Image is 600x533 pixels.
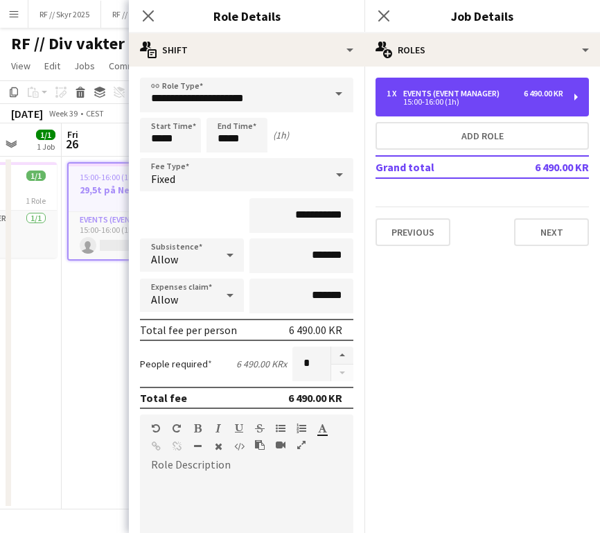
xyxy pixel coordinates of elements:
[151,423,161,434] button: Undo
[387,98,563,105] div: 15:00-16:00 (1h)
[6,57,36,75] a: View
[129,7,364,25] h3: Role Details
[26,195,46,206] span: 1 Role
[36,130,55,140] span: 1/1
[86,108,104,119] div: CEST
[26,171,46,181] span: 1/1
[11,60,30,72] span: View
[140,391,187,405] div: Total fee
[289,323,342,337] div: 6 490.00 KR
[255,439,265,451] button: Paste as plain text
[67,162,222,261] app-job-card: 15:00-16:00 (1h)0/129,5t på Nescafe prosjektet1 RoleEvents (Event Manager)0/115:00-16:00 (1h)
[69,212,221,259] app-card-role: Events (Event Manager)0/115:00-16:00 (1h)
[172,423,182,434] button: Redo
[234,441,244,452] button: HTML Code
[213,423,223,434] button: Italic
[236,358,287,370] div: 6 490.00 KR x
[101,1,175,28] button: RF // Q-Protein
[80,172,136,182] span: 15:00-16:00 (1h)
[69,184,221,196] h3: 29,5t på Nescafe prosjektet
[103,57,145,75] a: Comms
[65,136,78,152] span: 26
[297,439,306,451] button: Fullscreen
[331,347,353,365] button: Increase
[273,129,289,141] div: (1h)
[46,108,80,119] span: Week 39
[39,57,66,75] a: Edit
[74,60,95,72] span: Jobs
[288,391,342,405] div: 6 490.00 KR
[387,89,403,98] div: 1 x
[376,156,502,178] td: Grand total
[213,441,223,452] button: Clear Formatting
[37,141,55,152] div: 1 Job
[502,156,589,178] td: 6 490.00 KR
[193,441,202,452] button: Horizontal Line
[67,128,78,141] span: Fri
[129,33,364,67] div: Shift
[255,423,265,434] button: Strikethrough
[376,122,589,150] button: Add role
[11,33,277,54] h1: RF // Div vakter for [PERSON_NAME]
[140,358,212,370] label: People required
[234,423,244,434] button: Underline
[44,60,60,72] span: Edit
[151,252,178,266] span: Allow
[317,423,327,434] button: Text Color
[276,439,285,451] button: Insert video
[514,218,589,246] button: Next
[376,218,450,246] button: Previous
[28,1,101,28] button: RF // Skyr 2025
[11,107,43,121] div: [DATE]
[276,423,285,434] button: Unordered List
[364,7,600,25] h3: Job Details
[140,323,237,337] div: Total fee per person
[69,57,100,75] a: Jobs
[403,89,505,98] div: Events (Event Manager)
[151,292,178,306] span: Allow
[364,33,600,67] div: Roles
[524,89,563,98] div: 6 490.00 KR
[109,60,140,72] span: Comms
[151,172,175,186] span: Fixed
[297,423,306,434] button: Ordered List
[193,423,202,434] button: Bold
